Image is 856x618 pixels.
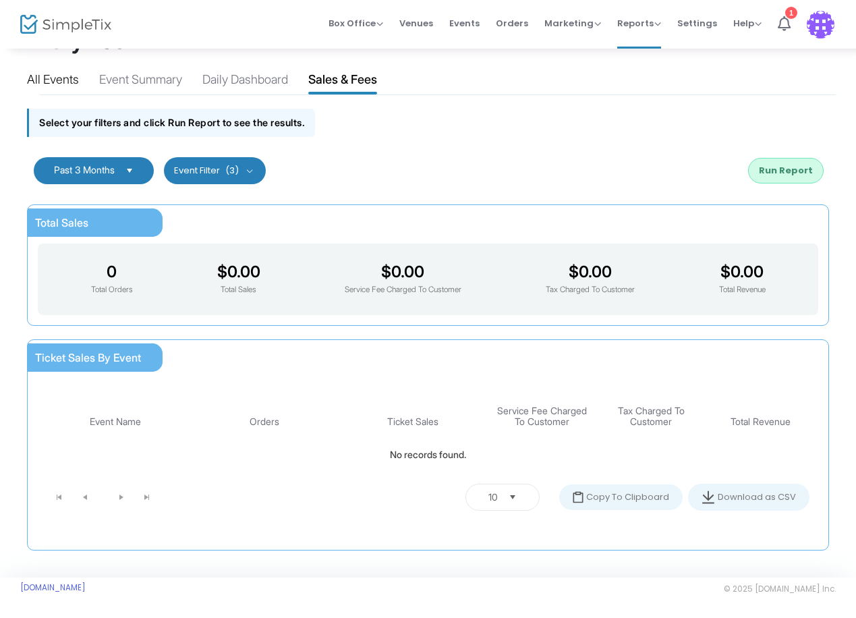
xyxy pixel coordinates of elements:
div: Data table [41,395,815,472]
h3: $0.00 [719,262,766,281]
span: Settings [677,6,717,40]
button: Select [120,165,139,176]
p: Tax Charged To Customer [546,284,635,296]
span: Box Office [329,17,383,30]
p: Service Fee Charged To Customer [345,284,461,296]
span: Help [733,17,762,30]
span: Tax Charged To Customer [600,405,702,428]
button: Event Filter(3) [164,157,266,184]
span: Ticket Sales [387,416,438,428]
span: Orders [496,6,528,40]
span: Total Sales [35,216,88,229]
h3: $0.00 [217,262,260,281]
span: © 2025 [DOMAIN_NAME] Inc. [724,584,836,594]
span: Orders [250,416,279,428]
td: No records found. [41,438,815,472]
span: Ticket Sales By Event [35,351,141,364]
p: Total Revenue [719,284,766,296]
span: Marketing [544,17,601,30]
div: Event Summary [99,70,182,94]
div: Sales & Fees [308,70,377,94]
h3: 0 [91,262,133,281]
p: Total Orders [91,284,133,296]
span: Past 3 Months [54,164,115,175]
div: Select your filters and click Run Report to see the results. [27,109,315,136]
span: Total Revenue [731,416,791,428]
span: (3) [225,165,239,176]
div: 1 [785,7,797,19]
a: [DOMAIN_NAME] [20,582,86,593]
span: Events [449,6,480,40]
h3: $0.00 [546,262,635,281]
span: 10 [488,490,498,504]
p: Total Sales [217,284,260,296]
button: Run Report [748,158,824,184]
h3: $0.00 [345,262,461,281]
div: All Events [27,70,79,94]
button: Select [503,487,522,507]
div: Daily Dashboard [202,70,288,94]
span: Event Name [90,416,141,428]
span: Reports [617,17,661,30]
span: Service Fee Charged To Customer [491,405,594,428]
span: Venues [399,6,433,40]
